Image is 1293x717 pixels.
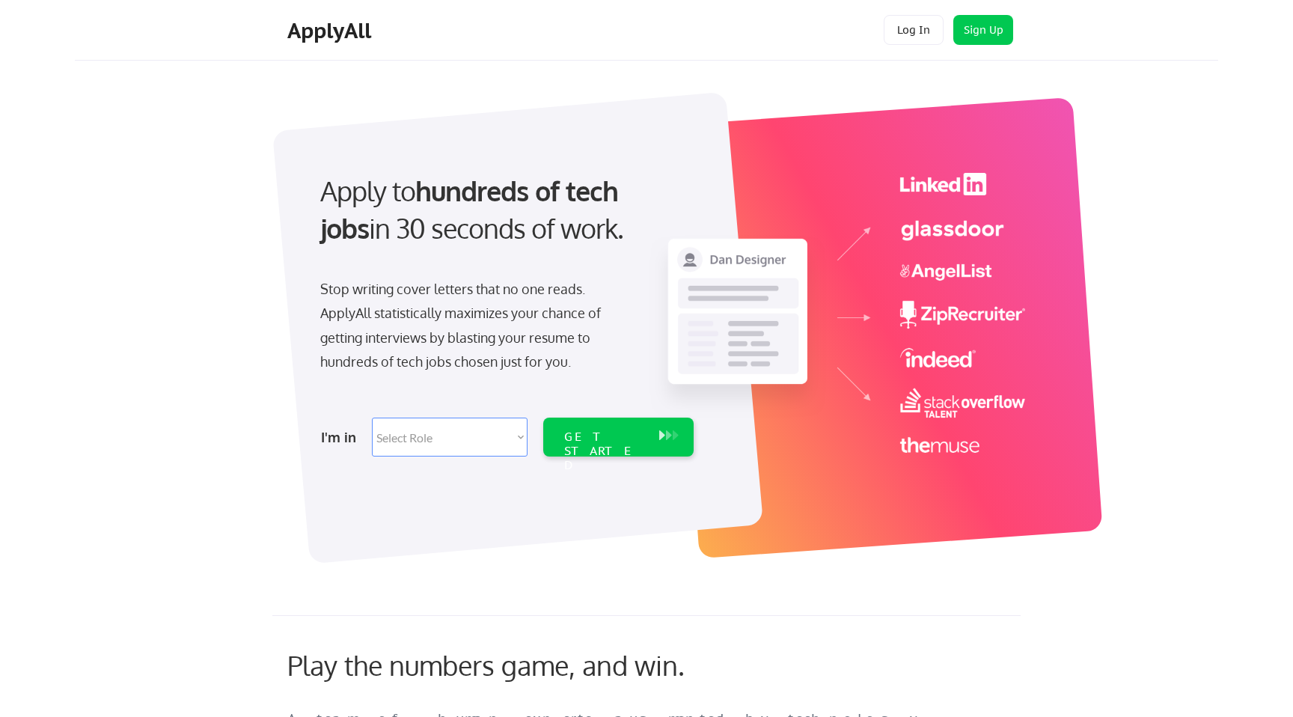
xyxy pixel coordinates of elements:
[884,15,944,45] button: Log In
[287,18,376,43] div: ApplyAll
[564,430,644,473] div: GET STARTED
[321,425,363,449] div: I'm in
[287,649,751,681] div: Play the numbers game, and win.
[320,174,625,245] strong: hundreds of tech jobs
[320,277,628,374] div: Stop writing cover letters that no one reads. ApplyAll statistically maximizes your chance of get...
[320,172,688,248] div: Apply to in 30 seconds of work.
[953,15,1013,45] button: Sign Up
